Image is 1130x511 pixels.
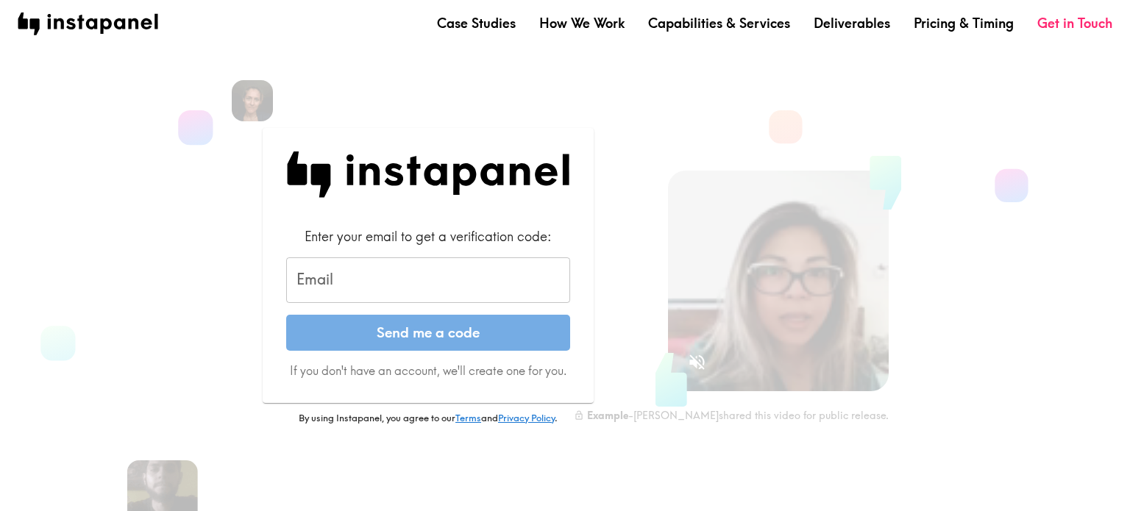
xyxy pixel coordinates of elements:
[574,409,889,422] div: - [PERSON_NAME] shared this video for public release.
[498,412,555,424] a: Privacy Policy
[437,14,516,32] a: Case Studies
[648,14,790,32] a: Capabilities & Services
[286,315,570,351] button: Send me a code
[286,151,570,198] img: Instapanel
[681,346,713,378] button: Sound is off
[286,227,570,246] div: Enter your email to get a verification code:
[914,14,1014,32] a: Pricing & Timing
[1037,14,1112,32] a: Get in Touch
[232,80,273,121] img: Giannina
[455,412,481,424] a: Terms
[286,362,570,379] p: If you don't have an account, we'll create one for you.
[18,12,158,35] img: instapanel
[814,14,890,32] a: Deliverables
[263,412,594,425] p: By using Instapanel, you agree to our and .
[587,409,628,422] b: Example
[539,14,625,32] a: How We Work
